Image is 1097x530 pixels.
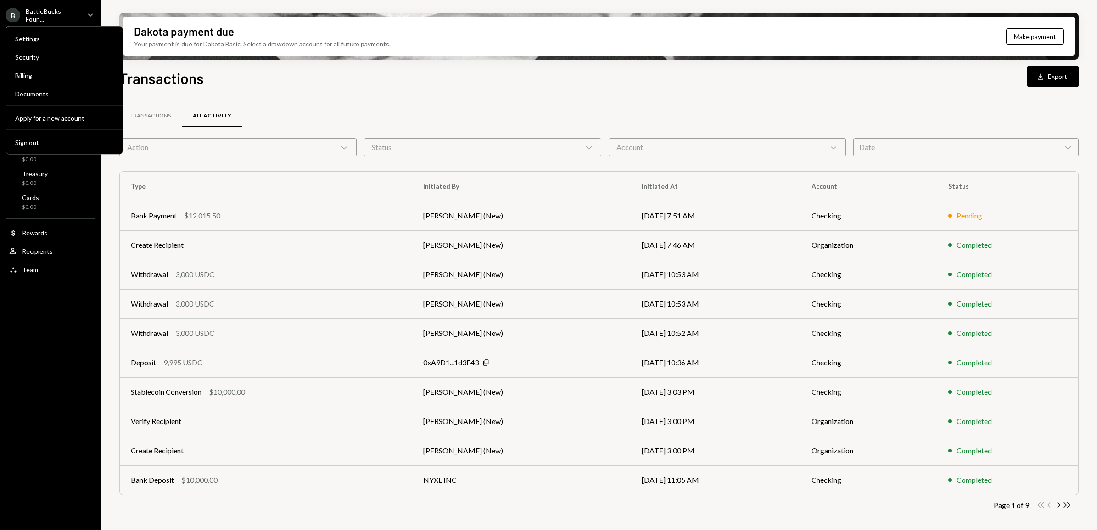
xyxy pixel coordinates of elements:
[193,112,231,120] div: All Activity
[181,474,218,485] div: $10,000.00
[412,465,631,495] td: NYXL INC
[6,167,95,189] a: Treasury$0.00
[631,260,801,289] td: [DATE] 10:53 AM
[131,269,168,280] div: Withdrawal
[957,210,982,221] div: Pending
[10,49,119,65] a: Security
[131,298,168,309] div: Withdrawal
[22,229,47,237] div: Rewards
[134,39,391,49] div: Your payment is due for Dakota Basic. Select a drawdown account for all future payments.
[15,114,113,122] div: Apply for a new account
[412,377,631,407] td: [PERSON_NAME] (New)
[800,407,937,436] td: Organization
[631,407,801,436] td: [DATE] 3:00 PM
[412,230,631,260] td: [PERSON_NAME] (New)
[957,298,992,309] div: Completed
[209,386,245,397] div: $10,000.00
[631,201,801,230] td: [DATE] 7:51 AM
[22,156,44,163] div: $0.00
[800,289,937,318] td: Checking
[175,328,214,339] div: 3,000 USDC
[119,104,182,128] a: Transactions
[1006,28,1064,45] button: Make payment
[15,90,113,98] div: Documents
[6,261,95,278] a: Team
[957,240,992,251] div: Completed
[631,318,801,348] td: [DATE] 10:52 AM
[182,104,242,128] a: All Activity
[800,318,937,348] td: Checking
[15,138,113,146] div: Sign out
[15,72,113,79] div: Billing
[800,348,937,377] td: Checking
[120,172,412,201] th: Type
[10,30,119,47] a: Settings
[131,357,156,368] div: Deposit
[175,269,214,280] div: 3,000 USDC
[631,377,801,407] td: [DATE] 3:03 PM
[423,357,479,368] div: 0xA9D1...1d3E43
[957,445,992,456] div: Completed
[853,138,1079,156] div: Date
[26,7,80,23] div: BattleBucks Foun...
[800,260,937,289] td: Checking
[10,67,119,84] a: Billing
[957,474,992,485] div: Completed
[631,465,801,495] td: [DATE] 11:05 AM
[800,465,937,495] td: Checking
[412,289,631,318] td: [PERSON_NAME] (New)
[120,407,412,436] td: Verify Recipient
[937,172,1078,201] th: Status
[22,247,53,255] div: Recipients
[364,138,601,156] div: Status
[6,243,95,259] a: Recipients
[131,386,201,397] div: Stablecoin Conversion
[412,260,631,289] td: [PERSON_NAME] (New)
[10,134,119,151] button: Sign out
[134,24,234,39] div: Dakota payment due
[22,203,39,211] div: $0.00
[631,348,801,377] td: [DATE] 10:36 AM
[957,269,992,280] div: Completed
[800,172,937,201] th: Account
[631,172,801,201] th: Initiated At
[10,110,119,127] button: Apply for a new account
[412,436,631,465] td: [PERSON_NAME] (New)
[22,179,48,187] div: $0.00
[15,35,113,43] div: Settings
[412,407,631,436] td: [PERSON_NAME] (New)
[800,230,937,260] td: Organization
[163,357,202,368] div: 9,995 USDC
[130,112,171,120] div: Transactions
[119,138,357,156] div: Action
[609,138,846,156] div: Account
[6,191,95,213] a: Cards$0.00
[957,357,992,368] div: Completed
[22,266,38,273] div: Team
[412,318,631,348] td: [PERSON_NAME] (New)
[412,172,631,201] th: Initiated By
[957,416,992,427] div: Completed
[957,386,992,397] div: Completed
[131,210,177,221] div: Bank Payment
[22,194,39,201] div: Cards
[6,224,95,241] a: Rewards
[184,210,220,221] div: $12,015.50
[800,201,937,230] td: Checking
[800,377,937,407] td: Checking
[1027,66,1079,87] button: Export
[15,53,113,61] div: Security
[800,436,937,465] td: Organization
[10,85,119,102] a: Documents
[631,230,801,260] td: [DATE] 7:46 AM
[131,474,174,485] div: Bank Deposit
[120,230,412,260] td: Create Recipient
[22,170,48,178] div: Treasury
[119,69,204,87] h1: Transactions
[412,201,631,230] td: [PERSON_NAME] (New)
[631,436,801,465] td: [DATE] 3:00 PM
[131,328,168,339] div: Withdrawal
[6,8,20,22] div: B
[175,298,214,309] div: 3,000 USDC
[631,289,801,318] td: [DATE] 10:53 AM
